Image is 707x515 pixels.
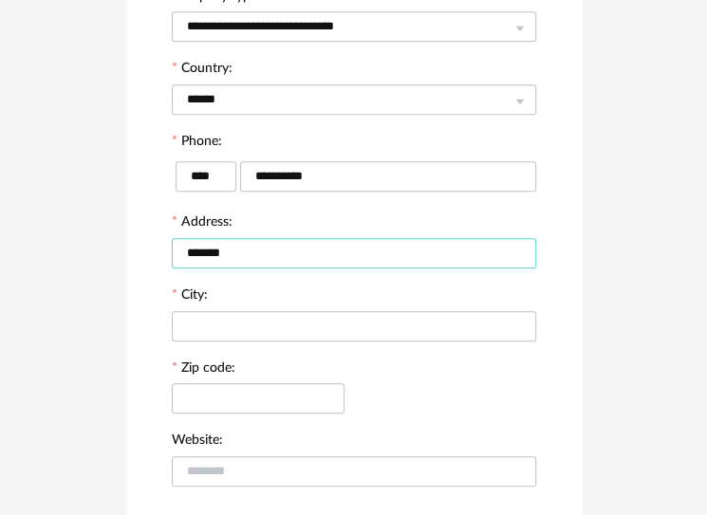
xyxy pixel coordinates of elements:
[172,288,208,305] label: City:
[172,215,233,232] label: Address:
[172,433,223,451] label: Website:
[172,361,235,378] label: Zip code:
[172,135,222,152] label: Phone:
[172,62,233,79] label: Country:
